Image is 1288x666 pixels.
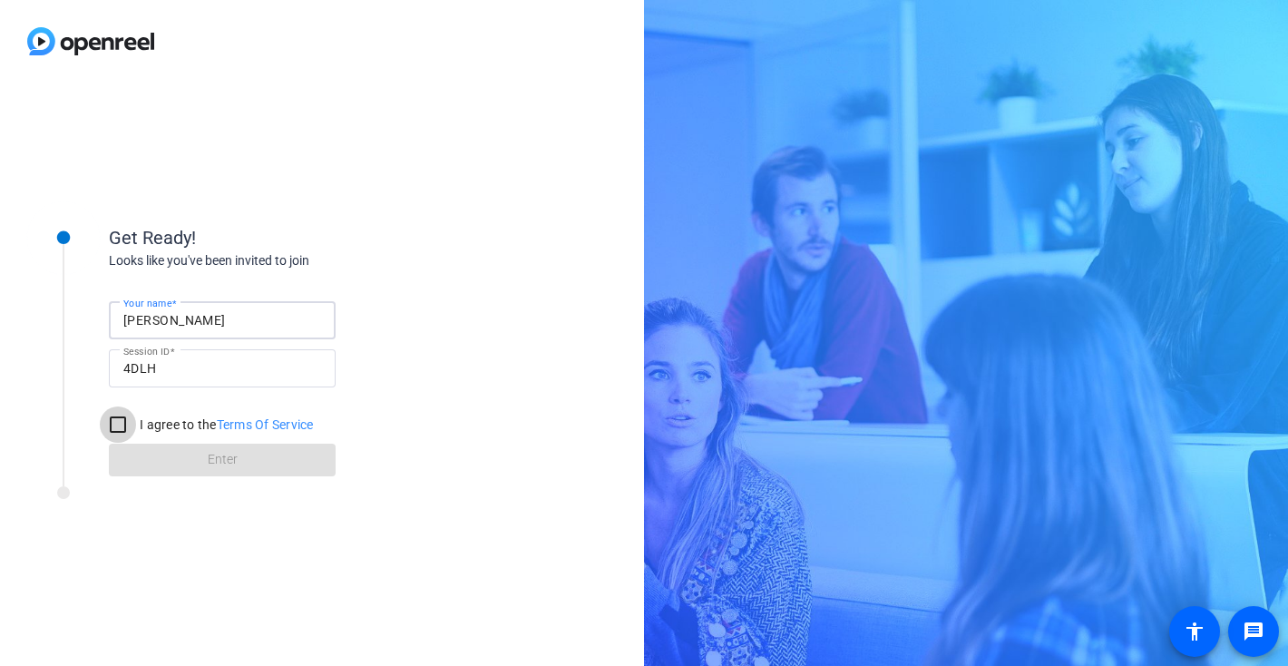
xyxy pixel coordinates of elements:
mat-icon: message [1243,621,1264,642]
label: I agree to the [136,416,314,434]
div: Looks like you've been invited to join [109,251,472,270]
mat-label: Session ID [123,346,170,357]
mat-icon: accessibility [1184,621,1205,642]
mat-label: Your name [123,298,171,309]
div: Get Ready! [109,224,472,251]
a: Terms Of Service [217,417,314,432]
